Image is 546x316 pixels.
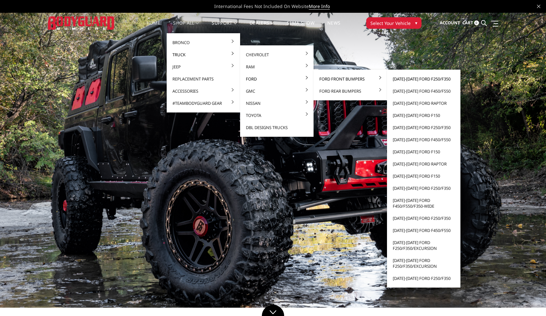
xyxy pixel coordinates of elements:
button: 2 of 5 [517,139,523,149]
a: [DATE]-[DATE] Ford Raptor [390,158,458,170]
a: [DATE]-[DATE] Ford F250/F350 [390,73,458,85]
a: [DATE]-[DATE] Ford F250/F350/Excursion [390,236,458,254]
a: More Info [309,3,330,10]
a: [DATE]-[DATE] Ford F450/F550/F350-wide [390,194,458,212]
a: Chevrolet [243,49,311,61]
a: Jeep [169,61,238,73]
a: Replacement Parts [169,73,238,85]
a: [DATE]-[DATE] Ford F250/F350 [390,121,458,134]
a: [DATE]-[DATE] Ford F250/F350 [390,212,458,224]
a: [DATE]-[DATE] Ford F450/F550 [390,85,458,97]
a: [DATE]-[DATE] Ford F450/F550 [390,224,458,236]
a: Ford Front Bumpers [316,73,384,85]
span: 0 [474,20,479,25]
a: #TeamBodyguard Gear [169,97,238,109]
a: Home [147,21,160,33]
button: 4 of 5 [517,159,523,169]
a: [DATE]-[DATE] Ford F250/F350 [390,272,458,284]
a: Dealers [250,21,274,33]
a: shop all [173,21,199,33]
a: GMC [243,85,311,97]
a: Toyota [243,109,311,121]
a: Support [212,21,237,33]
a: [DATE]-[DATE] Ford F150 [390,146,458,158]
a: [DATE]-[DATE] Ford F250/F350/Excursion [390,254,458,272]
span: Account [440,20,460,26]
a: Ford Rear Bumpers [316,85,384,97]
a: [DATE]-[DATE] Ford F150 [390,170,458,182]
button: 1 of 5 [517,128,523,139]
button: 5 of 5 [517,169,523,180]
span: ▾ [415,19,417,26]
a: Bronco [169,36,238,49]
a: SEMA Show [287,21,315,33]
a: Account [440,14,460,32]
a: [DATE]-[DATE] Ford F250/F350 [390,182,458,194]
a: Ford [243,73,311,85]
span: Select Your Vehicle [370,20,411,27]
a: Nissan [243,97,311,109]
a: [DATE]-[DATE] Ford F450/F550 [390,134,458,146]
a: News [327,21,340,33]
a: DBL Designs Trucks [243,121,311,134]
a: Cart 0 [462,14,479,32]
iframe: Chat Widget [514,285,546,316]
img: BODYGUARD BUMPERS [48,16,115,29]
a: [DATE]-[DATE] Ford Raptor [390,97,458,109]
a: Accessories [169,85,238,97]
a: Truck [169,49,238,61]
a: Click to Down [262,305,284,316]
button: 3 of 5 [517,149,523,159]
a: [DATE]-[DATE] Ford F150 [390,109,458,121]
a: Ram [243,61,311,73]
span: Cart [462,20,473,26]
button: Select Your Vehicle [366,17,421,29]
